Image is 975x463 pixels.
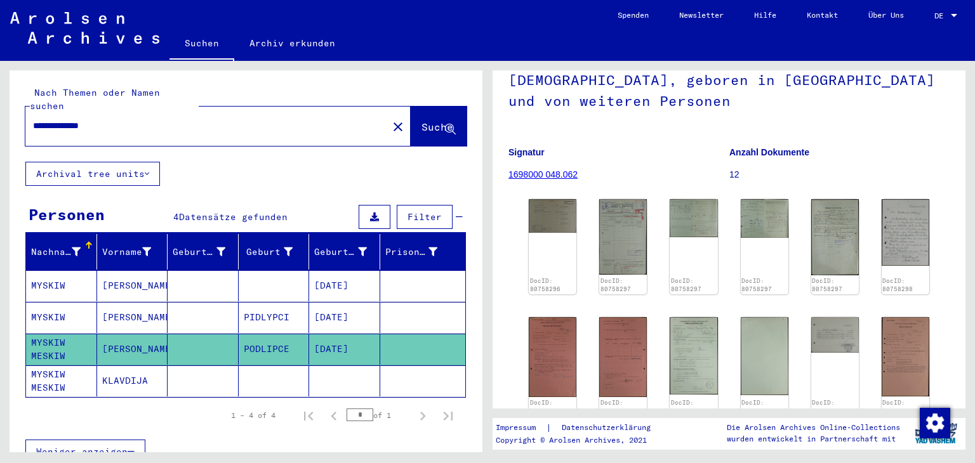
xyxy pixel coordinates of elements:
mat-cell: [DATE] [309,302,380,333]
a: DocID: 80758302 [882,399,913,415]
a: DocID: 80758300 [671,399,701,415]
a: DocID: 80758299 [530,399,560,415]
p: wurden entwickelt in Partnerschaft mit [727,433,900,445]
span: DE [934,11,948,20]
mat-header-cell: Nachname [26,234,97,270]
a: DocID: 80758297 [671,277,701,293]
a: Datenschutzerklärung [552,421,666,434]
div: Vorname [102,245,152,259]
button: Archival tree units [25,162,160,186]
button: Suche [411,107,467,146]
img: 001.jpg [529,199,576,233]
div: Geburt‏ [244,245,293,259]
button: Previous page [321,403,347,428]
img: 003.jpg [741,199,788,238]
button: First page [296,403,321,428]
a: DocID: 80758299 [600,399,631,415]
mat-header-cell: Geburtsname [168,234,239,270]
b: Anzahl Dokumente [729,147,809,157]
mat-cell: [PERSON_NAME] [97,270,168,301]
a: DocID: 80758301 [812,399,842,415]
span: Weniger anzeigen [36,446,128,457]
div: Nachname [31,242,96,262]
mat-cell: [PERSON_NAME] [97,302,168,333]
a: Impressum [496,421,546,434]
div: Geburt‏ [244,242,309,262]
a: DocID: 80758298 [882,277,913,293]
mat-cell: KLAVDIJA [97,365,168,396]
span: Datensätze gefunden [179,211,288,223]
a: Archiv erkunden [234,28,350,58]
mat-cell: PODLIPCE [239,334,310,365]
div: Vorname [102,242,168,262]
div: 1 – 4 of 4 [231,410,275,421]
mat-cell: MYSKIW [26,270,97,301]
button: Clear [385,114,411,139]
a: DocID: 80758300 [741,399,772,415]
a: DocID: 80758297 [600,277,631,293]
img: 002.jpg [741,317,788,395]
button: Last page [435,403,461,428]
img: 004.jpg [811,199,859,275]
img: yv_logo.png [912,417,960,449]
a: Suchen [169,28,234,61]
div: Personen [29,203,105,226]
div: of 1 [347,409,410,421]
img: 001.jpg [882,199,929,266]
a: DocID: 80758297 [741,277,772,293]
mat-cell: MYSKIW [26,302,97,333]
img: 001.jpg [882,317,929,396]
mat-cell: MYSKIW MESKIW [26,365,97,396]
img: 001.jpg [811,317,859,352]
div: Nachname [31,245,81,259]
mat-cell: [DATE] [309,334,380,365]
div: Zustimmung ändern [919,407,950,438]
img: 001.jpg [599,199,647,274]
div: Geburtsname [173,245,225,259]
div: Prisoner # [385,245,438,259]
a: DocID: 80758296 [530,277,560,293]
mat-cell: [PERSON_NAME] [97,334,168,365]
div: | [496,421,666,434]
a: DocID: 80758297 [812,277,842,293]
img: 002.jpg [599,317,647,397]
a: 1698000 048.062 [508,169,578,179]
mat-label: Nach Themen oder Namen suchen [30,87,160,112]
div: Geburtsdatum [314,242,383,262]
mat-header-cell: Vorname [97,234,168,270]
p: Die Arolsen Archives Online-Collections [727,422,900,433]
img: 001.jpg [670,317,717,395]
mat-icon: close [390,119,406,134]
div: Prisoner # [385,242,454,262]
mat-cell: MYSKIW MESKIW [26,334,97,365]
img: 002.jpg [670,199,717,237]
div: Geburtsdatum [314,245,367,259]
button: Filter [397,205,453,229]
img: Zustimmung ändern [920,408,950,438]
img: Arolsen_neg.svg [10,12,159,44]
span: Suche [421,121,453,133]
mat-cell: [DATE] [309,270,380,301]
mat-header-cell: Prisoner # [380,234,466,270]
h1: Unterlagen von [PERSON_NAME], geboren am [DEMOGRAPHIC_DATA], geboren in [GEOGRAPHIC_DATA] und von... [508,30,950,127]
span: Filter [408,211,442,223]
div: Geburtsname [173,242,241,262]
mat-header-cell: Geburtsdatum [309,234,380,270]
span: 4 [173,211,179,223]
mat-header-cell: Geburt‏ [239,234,310,270]
img: 001.jpg [529,317,576,397]
button: Next page [410,403,435,428]
mat-cell: PIDLYPCI [239,302,310,333]
p: Copyright © Arolsen Archives, 2021 [496,434,666,446]
p: 12 [729,168,950,181]
b: Signatur [508,147,545,157]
